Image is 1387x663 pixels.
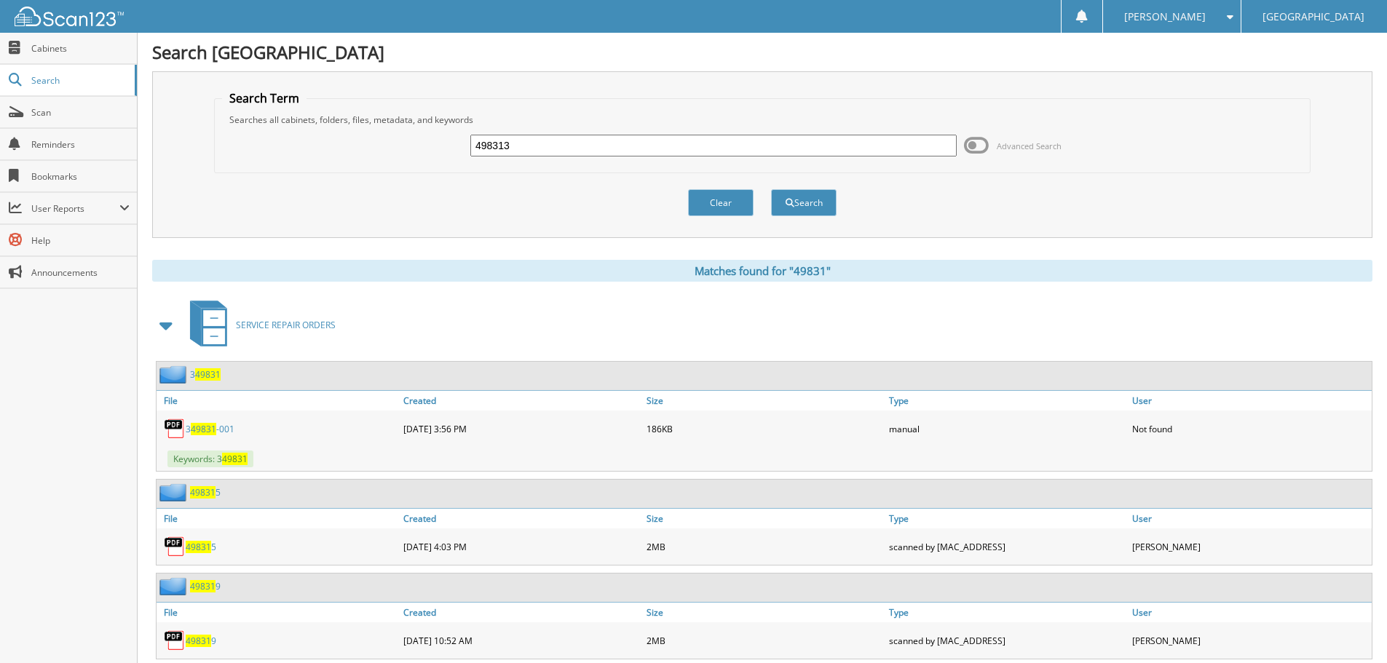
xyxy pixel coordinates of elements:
span: Scan [31,106,130,119]
span: 49831 [191,423,216,435]
img: folder2.png [159,577,190,595]
a: Size [643,391,886,410]
div: scanned by [MAC_ADDRESS] [885,626,1129,655]
span: 49831 [186,635,211,647]
span: [PERSON_NAME] [1124,12,1206,21]
a: 498315 [186,541,216,553]
legend: Search Term [222,90,307,106]
div: 186KB [643,414,886,443]
div: [PERSON_NAME] [1129,626,1372,655]
img: PDF.png [164,536,186,557]
a: 498315 [190,486,221,499]
span: SERVICE REPAIR ORDERS [236,319,336,331]
a: Created [400,603,643,622]
a: File [157,603,400,622]
div: [PERSON_NAME] [1129,532,1372,561]
button: Clear [688,189,754,216]
a: 349831 [190,368,221,381]
a: User [1129,509,1372,528]
span: 49831 [190,486,216,499]
div: Not found [1129,414,1372,443]
span: User Reports [31,202,119,215]
div: scanned by [MAC_ADDRESS] [885,532,1129,561]
a: Type [885,509,1129,528]
img: scan123-logo-white.svg [15,7,124,26]
span: Help [31,234,130,247]
a: Size [643,509,886,528]
span: Reminders [31,138,130,151]
span: Bookmarks [31,170,130,183]
a: 498319 [190,580,221,592]
a: Size [643,603,886,622]
img: PDF.png [164,418,186,440]
a: SERVICE REPAIR ORDERS [181,296,336,354]
div: [DATE] 10:52 AM [400,626,643,655]
a: 498319 [186,635,216,647]
a: User [1129,603,1372,622]
img: folder2.png [159,483,190,501]
a: Created [400,391,643,410]
button: Search [771,189,837,216]
a: 349831-001 [186,423,234,435]
div: 2MB [643,532,886,561]
span: 49831 [222,453,248,465]
div: [DATE] 4:03 PM [400,532,643,561]
div: Searches all cabinets, folders, files, metadata, and keywords [222,114,1303,126]
img: PDF.png [164,630,186,651]
div: 2MB [643,626,886,655]
span: Advanced Search [997,140,1062,151]
span: 49831 [186,541,211,553]
img: folder2.png [159,365,190,384]
a: Type [885,391,1129,410]
span: Cabinets [31,42,130,55]
a: File [157,391,400,410]
div: [DATE] 3:56 PM [400,414,643,443]
span: 49831 [190,580,216,592]
a: Created [400,509,643,528]
span: 49831 [195,368,221,381]
a: User [1129,391,1372,410]
div: Matches found for "49831" [152,260,1372,282]
span: Search [31,74,127,87]
span: [GEOGRAPHIC_DATA] [1262,12,1364,21]
span: Announcements [31,266,130,279]
h1: Search [GEOGRAPHIC_DATA] [152,40,1372,64]
div: manual [885,414,1129,443]
span: Keywords: 3 [167,450,253,467]
a: File [157,509,400,528]
a: Type [885,603,1129,622]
